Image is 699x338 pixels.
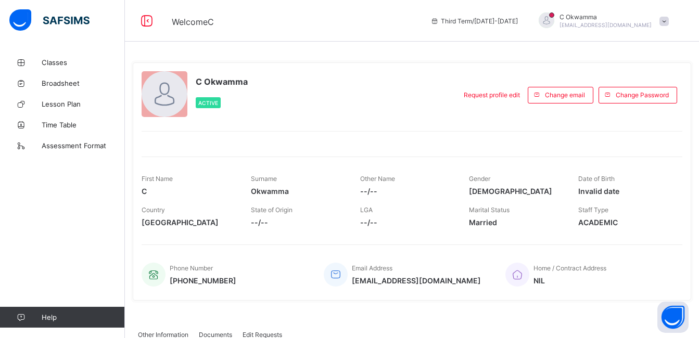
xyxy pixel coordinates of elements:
span: Request profile edit [464,91,520,99]
span: Welcome C [172,17,214,27]
span: Change email [545,91,585,99]
span: State of Origin [251,206,293,214]
span: NIL [533,276,606,285]
span: Active [198,100,218,106]
span: C Okwamma [196,76,248,87]
span: Home / Contract Address [533,264,606,272]
span: Help [42,313,124,321]
span: Lesson Plan [42,100,125,108]
span: Country [142,206,165,214]
span: Other Name [360,175,395,183]
span: Okwamma [251,187,345,196]
span: Gender [469,175,490,183]
span: Married [469,218,563,227]
button: Open asap [657,302,689,333]
span: Staff Type [578,206,608,214]
span: session/term information [430,17,518,25]
span: --/-- [360,218,454,227]
span: First Name [142,175,173,183]
span: Phone Number [170,264,213,272]
span: Time Table [42,121,125,129]
span: [EMAIL_ADDRESS][DOMAIN_NAME] [560,22,652,28]
span: [EMAIL_ADDRESS][DOMAIN_NAME] [352,276,481,285]
span: Assessment Format [42,141,125,150]
span: [GEOGRAPHIC_DATA] [142,218,235,227]
span: Invalid date [578,187,672,196]
span: --/-- [360,187,454,196]
span: Surname [251,175,277,183]
span: C [142,187,235,196]
span: [DEMOGRAPHIC_DATA] [469,187,563,196]
span: Classes [42,58,125,67]
span: ACADEMIC [578,218,672,227]
div: COkwamma [528,12,674,30]
span: Broadsheet [42,79,125,87]
span: LGA [360,206,373,214]
span: Email Address [352,264,392,272]
span: [PHONE_NUMBER] [170,276,236,285]
span: Date of Birth [578,175,615,183]
img: safsims [9,9,90,31]
span: --/-- [251,218,345,227]
span: C Okwamma [560,13,652,21]
span: Marital Status [469,206,510,214]
span: Change Password [616,91,669,99]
